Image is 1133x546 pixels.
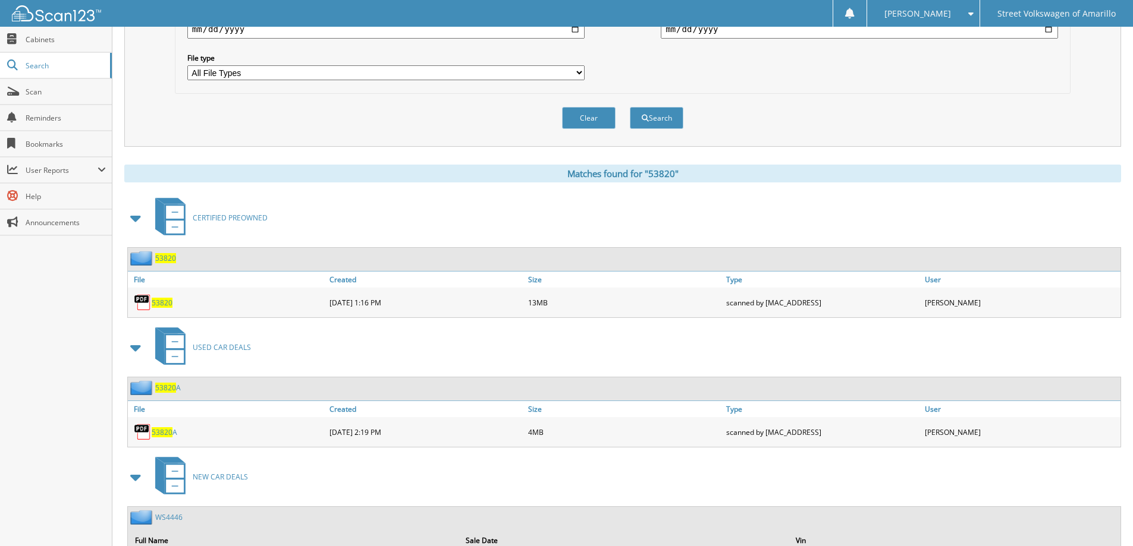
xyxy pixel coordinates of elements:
[327,291,525,314] div: [DATE] 1:16 PM
[997,10,1116,17] span: Street Volkswagen of Amarillo
[134,293,152,311] img: PDF.png
[525,401,724,417] a: Size
[26,139,106,149] span: Bookmarks
[187,20,585,39] input: start
[148,324,251,371] a: USED CAR DEALS
[922,291,1121,314] div: [PERSON_NAME]
[128,401,327,417] a: File
[187,53,585,63] label: File type
[922,420,1121,444] div: [PERSON_NAME]
[525,291,724,314] div: 13MB
[130,251,155,266] img: folder2.png
[26,34,106,45] span: Cabinets
[562,107,616,129] button: Clear
[884,10,951,17] span: [PERSON_NAME]
[193,213,268,223] span: CERTIFIED PREOWNED
[155,253,176,263] a: 53820
[327,420,525,444] div: [DATE] 2:19 PM
[134,423,152,441] img: PDF.png
[525,420,724,444] div: 4MB
[155,383,181,393] a: 53820A
[26,61,104,71] span: Search
[327,401,525,417] a: Created
[152,427,172,437] span: 53820
[525,272,724,288] a: Size
[661,20,1058,39] input: end
[922,401,1121,417] a: User
[155,383,176,393] span: 53820
[26,87,106,97] span: Scan
[130,380,155,395] img: folder2.png
[128,272,327,288] a: File
[152,427,177,437] a: 53820A
[1074,489,1133,546] iframe: Chat Widget
[124,165,1121,182] div: Matches found for "53820"
[26,191,106,201] span: Help
[148,194,268,241] a: CERTIFIED PREOWNED
[723,272,922,288] a: Type
[26,165,98,175] span: User Reports
[26,113,106,123] span: Reminders
[12,5,101,21] img: scan123-logo-white.svg
[193,472,248,482] span: NEW CAR DEALS
[327,272,525,288] a: Created
[26,217,106,228] span: Announcements
[152,298,172,308] a: 53820
[148,453,248,500] a: NEW CAR DEALS
[630,107,683,129] button: Search
[130,510,155,525] img: folder2.png
[922,272,1121,288] a: User
[723,291,922,314] div: scanned by [MAC_ADDRESS]
[723,420,922,444] div: scanned by [MAC_ADDRESS]
[723,401,922,417] a: Type
[193,342,251,352] span: USED CAR DEALS
[155,512,183,522] a: WS4446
